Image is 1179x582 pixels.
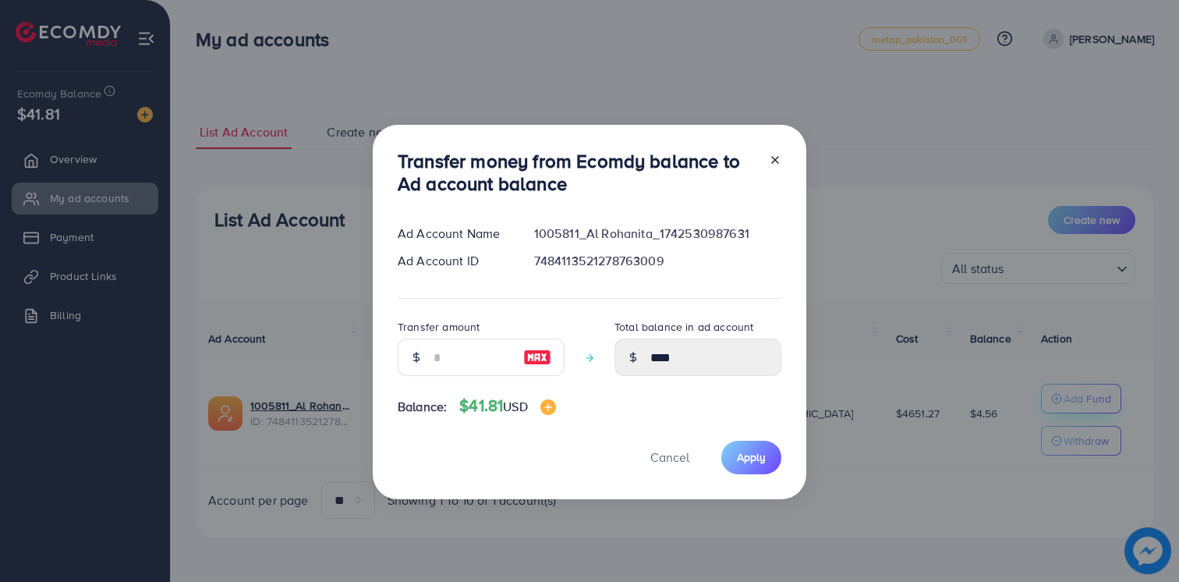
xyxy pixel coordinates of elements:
img: image [540,399,556,415]
button: Cancel [631,441,709,474]
span: Balance: [398,398,447,416]
span: Apply [737,449,766,465]
h3: Transfer money from Ecomdy balance to Ad account balance [398,150,756,195]
span: Cancel [650,449,689,466]
label: Total balance in ad account [614,319,753,335]
span: USD [503,398,527,415]
div: 1005811_Al Rohanita_1742530987631 [522,225,794,243]
img: image [523,348,551,367]
div: Ad Account Name [385,225,522,243]
label: Transfer amount [398,319,480,335]
div: Ad Account ID [385,252,522,270]
h4: $41.81 [459,396,555,416]
button: Apply [721,441,781,474]
div: 7484113521278763009 [522,252,794,270]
